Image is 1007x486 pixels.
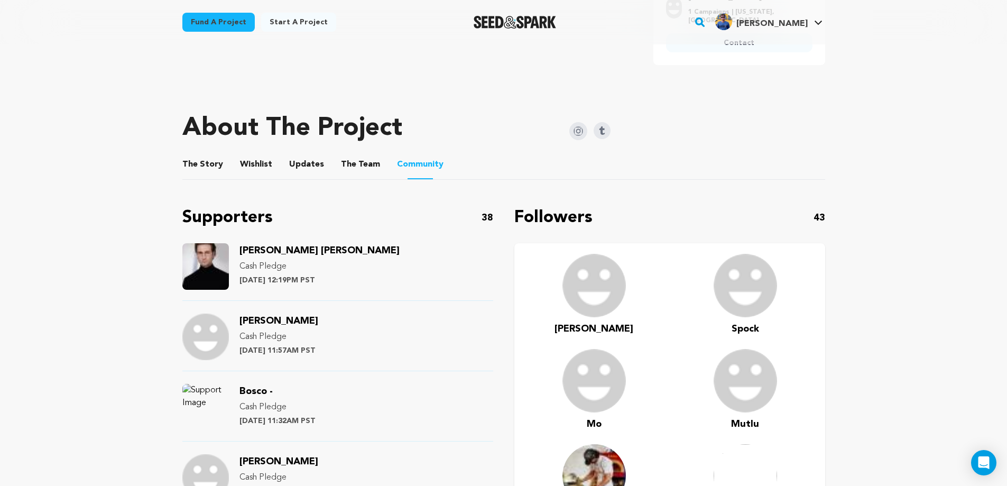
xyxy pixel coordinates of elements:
a: Start a project [261,13,336,32]
img: user.png [714,254,777,317]
span: Spock [732,324,759,334]
p: 43 [814,210,825,225]
a: Brijesh G.'s Profile [713,11,825,30]
span: Brijesh G.'s Profile [713,11,825,33]
img: user.png [562,254,626,317]
span: [PERSON_NAME] [239,316,318,326]
p: Followers [514,205,593,231]
img: Support Image [182,314,229,360]
div: Open Intercom Messenger [971,450,996,475]
span: Mo [587,419,602,429]
a: Bosco - [239,388,273,396]
span: Bosco - [239,387,273,396]
a: Spock [732,322,759,336]
a: Mo [587,417,602,432]
h1: About The Project [182,116,402,141]
p: Cash Pledge [239,260,400,273]
span: Mutlu [731,419,759,429]
span: The [341,158,356,171]
span: Updates [289,158,324,171]
p: [DATE] 11:57AM PST [239,345,318,356]
span: Wishlist [240,158,272,171]
p: Supporters [182,205,273,231]
img: user.png [562,349,626,412]
img: Seed&Spark Instagram Icon [569,122,587,140]
a: [PERSON_NAME] [239,317,318,326]
img: Support Image [182,243,229,290]
p: Cash Pledge [239,331,318,343]
img: Support Image [182,384,229,430]
span: [PERSON_NAME] [239,457,318,466]
span: Community [397,158,444,171]
a: Mutlu [731,417,759,432]
a: Fund a project [182,13,255,32]
span: [PERSON_NAME] [736,20,808,28]
img: aa3a6eba01ca51bb.jpg [715,13,732,30]
span: The [182,158,198,171]
span: Story [182,158,223,171]
span: Team [341,158,380,171]
img: Seed&Spark Tumblr Icon [594,122,611,139]
a: [PERSON_NAME] [PERSON_NAME] [239,247,400,255]
p: Cash Pledge [239,471,318,484]
img: Seed&Spark Logo Dark Mode [474,16,557,29]
a: [PERSON_NAME] [555,322,633,336]
span: [PERSON_NAME] [PERSON_NAME] [239,246,400,255]
div: Brijesh G.'s Profile [715,13,808,30]
p: Cash Pledge [239,401,316,414]
span: [PERSON_NAME] [555,324,633,334]
a: Seed&Spark Homepage [474,16,557,29]
a: [PERSON_NAME] [239,458,318,466]
p: 38 [482,210,493,225]
img: user.png [714,349,777,412]
p: [DATE] 12:19PM PST [239,275,400,286]
p: [DATE] 11:32AM PST [239,416,316,426]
